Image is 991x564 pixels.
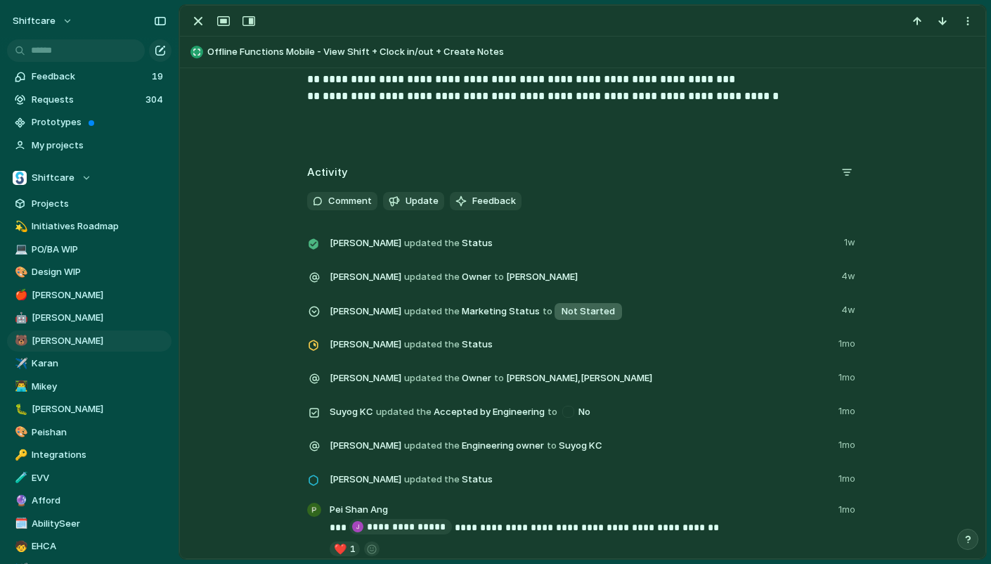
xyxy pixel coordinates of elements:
[7,216,171,237] a: 💫Initiatives Roadmap
[404,236,460,250] span: updated the
[32,197,167,211] span: Projects
[152,70,166,84] span: 19
[7,193,171,214] a: Projects
[7,513,171,534] a: 🗓️AbilitySeer
[494,371,504,385] span: to
[15,515,25,532] div: 🗓️
[13,288,27,302] button: 🍎
[32,265,167,279] span: Design WIP
[330,469,830,489] span: Status
[330,439,401,453] span: [PERSON_NAME]
[7,353,171,374] a: ✈️Karan
[7,422,171,443] a: 🎨Peishan
[330,368,830,387] span: Owner
[406,194,439,208] span: Update
[328,194,372,208] span: Comment
[7,285,171,306] a: 🍎[PERSON_NAME]
[578,405,590,419] span: No
[404,338,460,352] span: updated the
[13,219,27,233] button: 💫
[7,307,171,328] a: 🤖[PERSON_NAME]
[7,468,171,489] a: 🧪EVV
[13,334,27,348] button: 🐻
[330,371,401,385] span: [PERSON_NAME]
[7,112,171,133] a: Prototypes
[32,311,167,325] span: [PERSON_NAME]
[330,267,833,286] span: Owner
[32,243,167,257] span: PO/BA WIP
[145,93,166,107] span: 304
[506,270,578,284] span: [PERSON_NAME]
[548,405,557,419] span: to
[7,399,171,420] a: 🐛[PERSON_NAME]
[543,305,552,319] span: to
[450,192,522,210] button: Feedback
[559,439,602,453] span: Suyog KC
[7,376,171,397] a: 👨‍💻Mikey
[32,517,167,531] span: AbilitySeer
[841,300,858,317] span: 4w
[32,219,167,233] span: Initiatives Roadmap
[547,439,557,453] span: to
[15,287,25,303] div: 🍎
[562,305,615,319] span: Not Started
[376,405,432,419] span: updated the
[15,241,25,257] div: 💻
[13,380,27,394] button: 👨‍💻
[472,194,516,208] span: Feedback
[7,536,171,557] div: 🧒EHCA
[404,371,460,385] span: updated the
[15,447,25,463] div: 🔑
[32,115,167,129] span: Prototypes
[32,93,141,107] span: Requests
[838,402,858,418] span: 1mo
[13,539,27,553] button: 🧒
[13,265,27,279] button: 🎨
[7,66,171,87] a: Feedback19
[330,270,401,284] span: [PERSON_NAME]
[330,435,830,455] span: Engineering owner
[334,544,347,555] span: ❤️
[506,371,652,385] span: [PERSON_NAME] , [PERSON_NAME]
[330,541,360,556] button: ❤️1
[13,243,27,257] button: 💻
[13,311,27,325] button: 🤖
[13,517,27,531] button: 🗓️
[15,356,25,372] div: ✈️
[404,305,460,319] span: updated the
[32,288,167,302] span: [PERSON_NAME]
[32,494,167,508] span: Afford
[7,135,171,156] a: My projects
[841,267,858,283] span: 4w
[330,338,401,352] span: [PERSON_NAME]
[13,425,27,440] button: 🎨
[13,357,27,371] button: ✈️
[32,425,167,440] span: Peishan
[15,219,25,235] div: 💫
[15,333,25,349] div: 🐻
[32,402,167,416] span: [PERSON_NAME]
[32,70,148,84] span: Feedback
[32,471,167,485] span: EVV
[404,439,460,453] span: updated the
[838,368,858,385] span: 1mo
[13,471,27,485] button: 🧪
[330,305,401,319] span: [PERSON_NAME]
[838,435,858,452] span: 1mo
[15,539,25,555] div: 🧒
[32,139,167,153] span: My projects
[7,239,171,260] a: 💻PO/BA WIP
[32,171,75,185] span: Shiftcare
[7,490,171,511] a: 🔮Afford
